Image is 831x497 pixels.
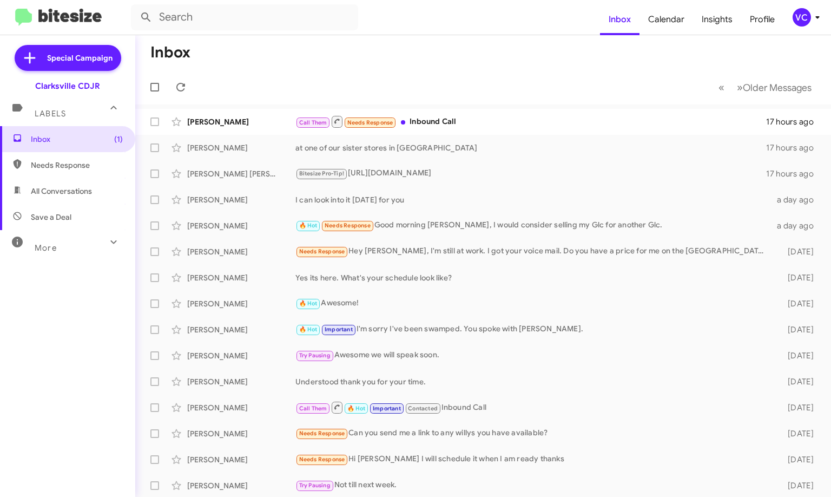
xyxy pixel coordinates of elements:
span: Needs Response [347,119,393,126]
div: 17 hours ago [766,116,822,127]
span: Needs Response [299,430,345,437]
button: Next [730,76,818,99]
span: Needs Response [31,160,123,171]
div: [DATE] [774,350,822,361]
div: Awesome! [295,297,774,310]
h1: Inbox [150,44,190,61]
div: [DATE] [774,376,822,387]
nav: Page navigation example [713,76,818,99]
span: 🔥 Hot [299,300,318,307]
span: » [737,81,743,94]
div: at one of our sister stores in [GEOGRAPHIC_DATA] [295,142,766,153]
span: Bitesize Pro-Tip! [299,170,344,177]
div: Hey [PERSON_NAME], I'm still at work. I got your voice mail. Do you have a price for me on the [G... [295,245,774,258]
div: Understood thank you for your time. [295,376,774,387]
div: [PERSON_NAME] [PERSON_NAME] [187,168,295,179]
div: [PERSON_NAME] [187,142,295,153]
div: Clarksville CDJR [35,81,100,91]
div: 17 hours ago [766,142,822,153]
div: Can you send me a link to any willys you have available? [295,427,774,440]
div: [PERSON_NAME] [187,350,295,361]
span: Important [373,405,401,412]
div: Inbound Call [295,401,774,414]
div: [URL][DOMAIN_NAME] [295,167,766,180]
span: Try Pausing [299,482,331,489]
span: « [718,81,724,94]
span: Contacted [408,405,438,412]
div: [DATE] [774,454,822,465]
div: I can look into it [DATE] for you [295,194,774,205]
div: [DATE] [774,324,822,335]
span: 🔥 Hot [299,222,318,229]
span: Inbox [31,134,123,145]
a: Profile [741,4,783,35]
span: All Conversations [31,186,92,197]
div: I'm sorry I've been swamped. You spoke with [PERSON_NAME]. [295,323,774,336]
span: 🔥 Hot [347,405,366,412]
span: Older Messages [743,82,812,94]
div: [PERSON_NAME] [187,428,295,439]
div: Awesome we will speak soon. [295,349,774,362]
a: Insights [693,4,741,35]
div: 17 hours ago [766,168,822,179]
span: 🔥 Hot [299,326,318,333]
span: Needs Response [325,222,371,229]
div: VC [793,8,811,27]
div: [DATE] [774,402,822,413]
span: Needs Response [299,248,345,255]
div: a day ago [774,220,822,231]
div: Hi [PERSON_NAME] I will schedule it when I am ready thanks [295,453,774,466]
div: Good morning [PERSON_NAME], I would consider selling my Glc for another Glc. [295,219,774,232]
span: Try Pausing [299,352,331,359]
span: Save a Deal [31,212,71,223]
div: [DATE] [774,272,822,283]
span: More [35,243,57,253]
div: [PERSON_NAME] [187,272,295,283]
div: [DATE] [774,246,822,257]
div: [PERSON_NAME] [187,220,295,231]
div: [PERSON_NAME] [187,324,295,335]
span: Important [325,326,353,333]
a: Special Campaign [15,45,121,71]
div: [PERSON_NAME] [187,194,295,205]
div: [PERSON_NAME] [187,116,295,127]
span: Special Campaign [47,53,113,63]
div: a day ago [774,194,822,205]
div: [PERSON_NAME] [187,480,295,491]
span: Call Them [299,119,327,126]
div: Yes its here. What's your schedule look like? [295,272,774,283]
button: Previous [712,76,731,99]
span: Labels [35,109,66,119]
div: [PERSON_NAME] [187,454,295,465]
div: Inbound Call [295,115,766,128]
div: [DATE] [774,428,822,439]
span: Call Them [299,405,327,412]
button: VC [783,8,819,27]
div: [PERSON_NAME] [187,246,295,257]
span: Needs Response [299,456,345,463]
div: [PERSON_NAME] [187,376,295,387]
div: Not till next week. [295,479,774,492]
input: Search [131,4,358,30]
span: (1) [114,134,123,145]
a: Calendar [639,4,693,35]
a: Inbox [600,4,639,35]
div: [DATE] [774,298,822,309]
div: [PERSON_NAME] [187,402,295,413]
div: [PERSON_NAME] [187,298,295,309]
div: [DATE] [774,480,822,491]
